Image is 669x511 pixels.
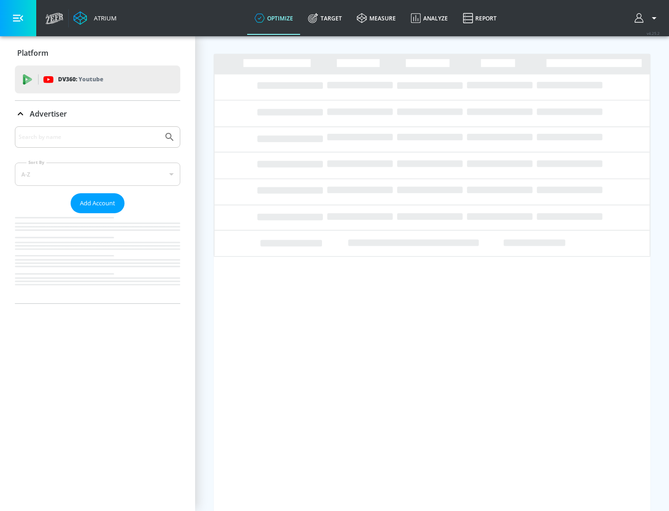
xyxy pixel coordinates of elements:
div: DV360: Youtube [15,66,180,93]
label: Sort By [26,159,46,165]
div: A-Z [15,163,180,186]
div: Advertiser [15,126,180,303]
button: Add Account [71,193,125,213]
input: Search by name [19,131,159,143]
div: Atrium [90,14,117,22]
a: Target [301,1,349,35]
div: Advertiser [15,101,180,127]
span: v 4.25.2 [647,31,660,36]
a: Report [455,1,504,35]
a: measure [349,1,403,35]
p: Advertiser [30,109,67,119]
a: Atrium [73,11,117,25]
nav: list of Advertiser [15,213,180,303]
p: Platform [17,48,48,58]
p: Youtube [79,74,103,84]
span: Add Account [80,198,115,209]
a: optimize [247,1,301,35]
div: Platform [15,40,180,66]
p: DV360: [58,74,103,85]
a: Analyze [403,1,455,35]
